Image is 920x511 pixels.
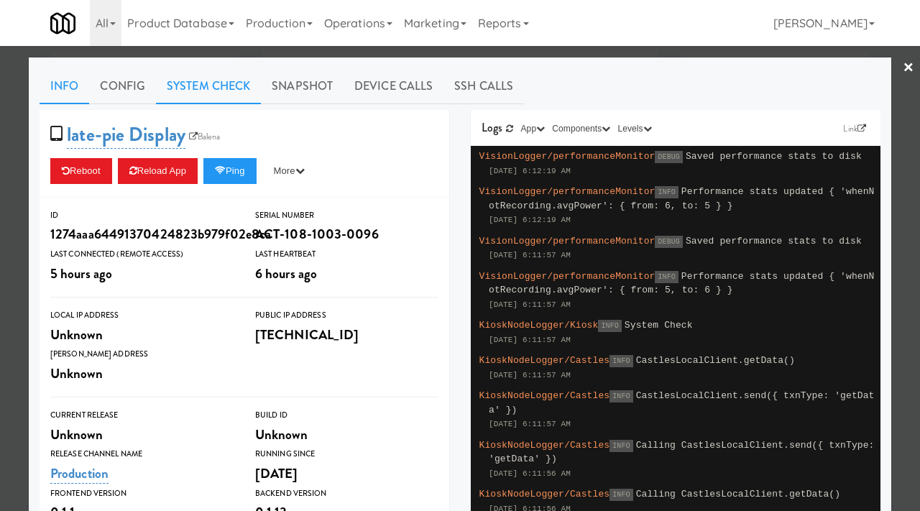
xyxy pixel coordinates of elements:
[655,236,683,248] span: DEBUG
[50,11,75,36] img: Micromart
[609,390,632,402] span: INFO
[156,68,261,104] a: System Check
[50,323,234,347] div: Unknown
[50,308,234,323] div: Local IP Address
[609,440,632,452] span: INFO
[50,208,234,223] div: ID
[489,440,875,465] span: Calling CastlesLocalClient.send({ txnType: 'getData' })
[50,408,234,423] div: Current Release
[489,469,571,478] span: [DATE] 6:11:56 AM
[255,222,438,247] div: ACT-108-1003-0096
[636,489,840,500] span: Calling CastlesLocalClient.getData()
[262,158,316,184] button: More
[255,408,438,423] div: Build Id
[479,186,655,197] span: VisionLogger/performanceMonitor
[489,371,571,379] span: [DATE] 6:11:57 AM
[50,447,234,461] div: Release Channel Name
[903,46,914,91] a: ×
[489,216,571,224] span: [DATE] 6:12:19 AM
[636,355,795,366] span: CastlesLocalClient.getData()
[443,68,524,104] a: SSH Calls
[489,300,571,309] span: [DATE] 6:11:57 AM
[686,236,862,247] span: Saved performance stats to disk
[255,447,438,461] div: Running Since
[686,151,862,162] span: Saved performance stats to disk
[50,222,234,247] div: 1274aaa64491370424823b979f02e8ca
[479,320,599,331] span: KioskNodeLogger/Kiosk
[50,423,234,447] div: Unknown
[655,186,678,198] span: INFO
[255,464,298,483] span: [DATE]
[482,119,502,136] span: Logs
[609,355,632,367] span: INFO
[517,121,549,136] button: App
[50,158,112,184] button: Reboot
[255,264,317,283] span: 6 hours ago
[479,236,655,247] span: VisionLogger/performanceMonitor
[489,251,571,259] span: [DATE] 6:11:57 AM
[479,355,610,366] span: KioskNodeLogger/Castles
[548,121,614,136] button: Components
[50,347,234,362] div: [PERSON_NAME] Address
[489,186,875,211] span: Performance stats updated { 'whenNotRecording.avgPower': { from: 6, to: 5 } }
[614,121,655,136] button: Levels
[479,271,655,282] span: VisionLogger/performanceMonitor
[50,362,234,386] div: Unknown
[489,420,571,428] span: [DATE] 6:11:57 AM
[839,121,870,136] a: Link
[255,308,438,323] div: Public IP Address
[489,271,875,296] span: Performance stats updated { 'whenNotRecording.avgPower': { from: 5, to: 6 } }
[655,151,683,163] span: DEBUG
[479,440,610,451] span: KioskNodeLogger/Castles
[479,489,610,500] span: KioskNodeLogger/Castles
[255,487,438,501] div: Backend Version
[625,320,693,331] span: System Check
[185,129,224,144] a: Balena
[598,320,621,332] span: INFO
[67,121,185,149] a: late-pie Display
[50,264,112,283] span: 5 hours ago
[261,68,344,104] a: Snapshot
[50,247,234,262] div: Last Connected (Remote Access)
[255,323,438,347] div: [TECHNICAL_ID]
[89,68,156,104] a: Config
[479,390,610,401] span: KioskNodeLogger/Castles
[344,68,443,104] a: Device Calls
[255,423,438,447] div: Unknown
[118,158,198,184] button: Reload App
[255,208,438,223] div: Serial Number
[255,247,438,262] div: Last Heartbeat
[489,336,571,344] span: [DATE] 6:11:57 AM
[609,489,632,501] span: INFO
[40,68,89,104] a: Info
[479,151,655,162] span: VisionLogger/performanceMonitor
[50,487,234,501] div: Frontend Version
[50,464,109,484] a: Production
[655,271,678,283] span: INFO
[203,158,257,184] button: Ping
[489,167,571,175] span: [DATE] 6:12:19 AM
[489,390,875,415] span: CastlesLocalClient.send({ txnType: 'getData' })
